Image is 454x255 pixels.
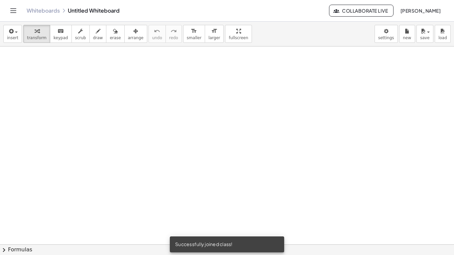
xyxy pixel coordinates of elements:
button: [PERSON_NAME] [395,5,446,17]
button: Toggle navigation [8,5,19,16]
i: redo [170,27,177,35]
span: fullscreen [229,36,248,40]
span: Collaborate Live [335,8,388,14]
button: load [435,25,451,43]
span: larger [208,36,220,40]
span: undo [152,36,162,40]
button: Collaborate Live [329,5,394,17]
span: load [438,36,447,40]
span: transform [27,36,47,40]
a: Whiteboards [27,7,60,14]
button: draw [89,25,107,43]
span: new [403,36,411,40]
div: Successfully joined class! [170,236,284,252]
span: draw [93,36,103,40]
span: scrub [75,36,86,40]
span: keypad [54,36,68,40]
span: save [420,36,429,40]
i: undo [154,27,160,35]
button: scrub [71,25,90,43]
span: settings [378,36,394,40]
button: format_sizesmaller [183,25,205,43]
button: fullscreen [225,25,252,43]
button: keyboardkeypad [50,25,72,43]
span: erase [110,36,121,40]
i: format_size [211,27,217,35]
button: transform [23,25,50,43]
span: smaller [187,36,201,40]
button: undoundo [149,25,166,43]
button: erase [106,25,124,43]
i: format_size [191,27,197,35]
span: arrange [128,36,144,40]
button: settings [375,25,398,43]
i: keyboard [57,27,64,35]
button: new [399,25,415,43]
span: insert [7,36,18,40]
span: redo [169,36,178,40]
button: save [416,25,433,43]
button: format_sizelarger [205,25,224,43]
button: arrange [124,25,147,43]
button: redoredo [166,25,182,43]
button: insert [3,25,22,43]
span: [PERSON_NAME] [400,8,441,14]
